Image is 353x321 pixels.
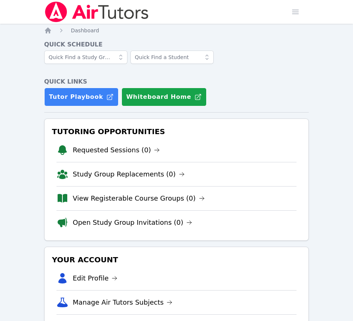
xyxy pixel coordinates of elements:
[44,51,127,64] input: Quick Find a Study Group
[44,40,309,49] h4: Quick Schedule
[44,1,149,22] img: Air Tutors
[44,77,309,86] h4: Quick Links
[71,27,99,34] a: Dashboard
[73,217,192,228] a: Open Study Group Invitations (0)
[122,88,207,106] button: Whiteboard Home
[44,88,119,106] a: Tutor Playbook
[73,297,173,308] a: Manage Air Tutors Subjects
[130,51,214,64] input: Quick Find a Student
[51,125,303,138] h3: Tutoring Opportunities
[73,169,185,179] a: Study Group Replacements (0)
[73,273,118,283] a: Edit Profile
[44,27,309,34] nav: Breadcrumb
[71,27,99,33] span: Dashboard
[51,253,303,266] h3: Your Account
[73,193,205,204] a: View Registerable Course Groups (0)
[73,145,160,155] a: Requested Sessions (0)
